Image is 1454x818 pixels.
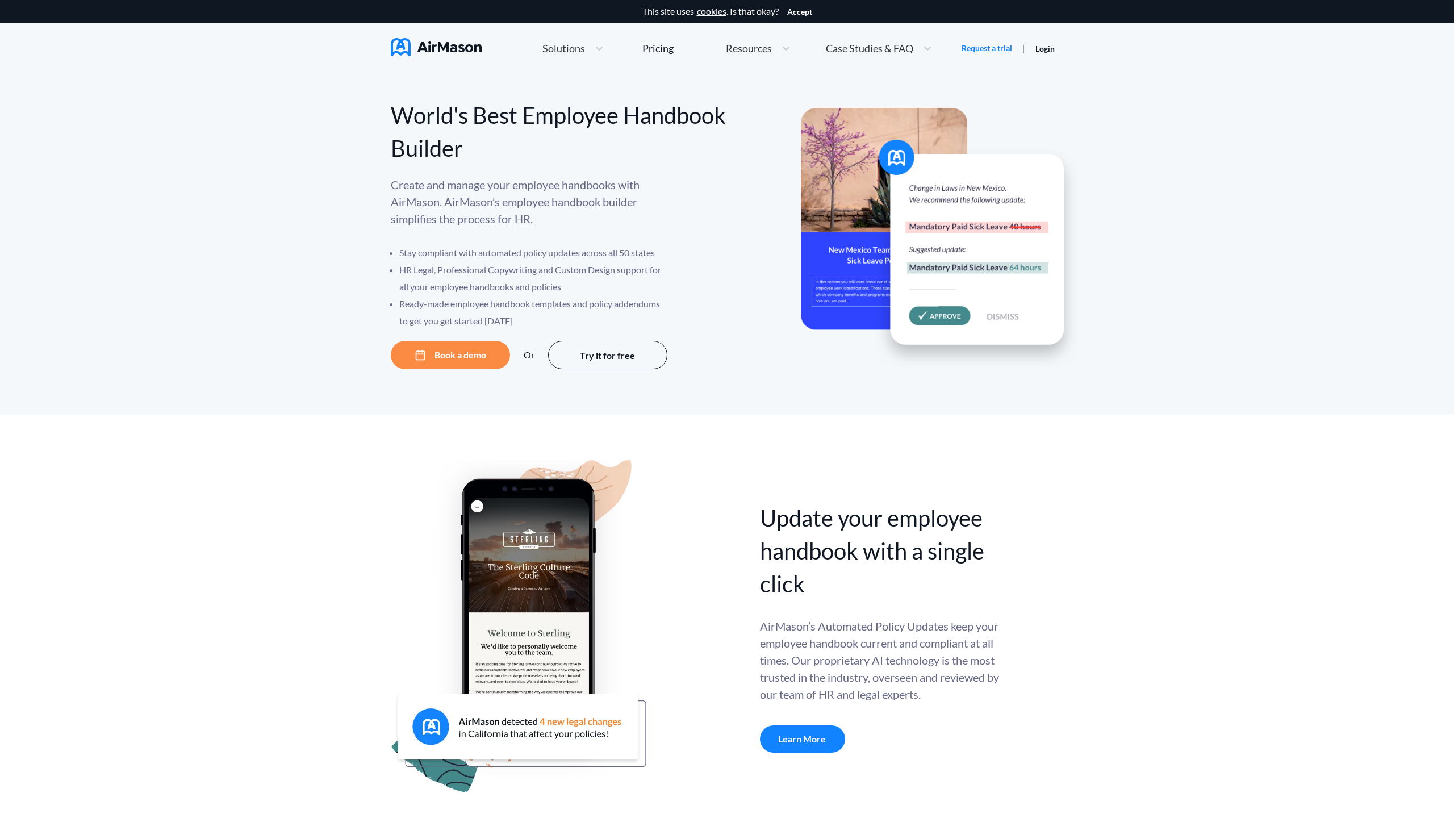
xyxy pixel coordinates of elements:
img: handbook apu [391,460,646,792]
p: Create and manage your employee handbooks with AirMason. AirMason’s employee handbook builder sim... [391,176,669,227]
a: cookies [697,6,726,16]
button: Accept cookies [787,7,812,16]
span: Case Studies & FAQ [826,43,913,53]
div: AirMason’s Automated Policy Updates keep your employee handbook current and compliant at all time... [760,617,1001,703]
div: Update your employee handbook with a single click [760,502,1001,600]
a: Login [1035,44,1055,53]
span: | [1022,43,1025,53]
img: hero-banner [801,108,1079,369]
button: Try it for free [548,341,667,369]
button: Book a demo [391,341,510,369]
a: Pricing [642,38,674,59]
div: World's Best Employee Handbook Builder [391,99,728,165]
div: Pricing [642,43,674,53]
span: Resources [726,43,772,53]
li: Stay compliant with automated policy updates across all 50 states [399,244,669,261]
a: Request a trial [962,43,1012,54]
div: Or [524,350,534,360]
a: Learn More [760,725,845,753]
li: Ready-made employee handbook templates and policy addendums to get you get started [DATE] [399,295,669,329]
span: Solutions [542,43,585,53]
li: HR Legal, Professional Copywriting and Custom Design support for all your employee handbooks and ... [399,261,669,295]
img: AirMason Logo [391,38,482,56]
